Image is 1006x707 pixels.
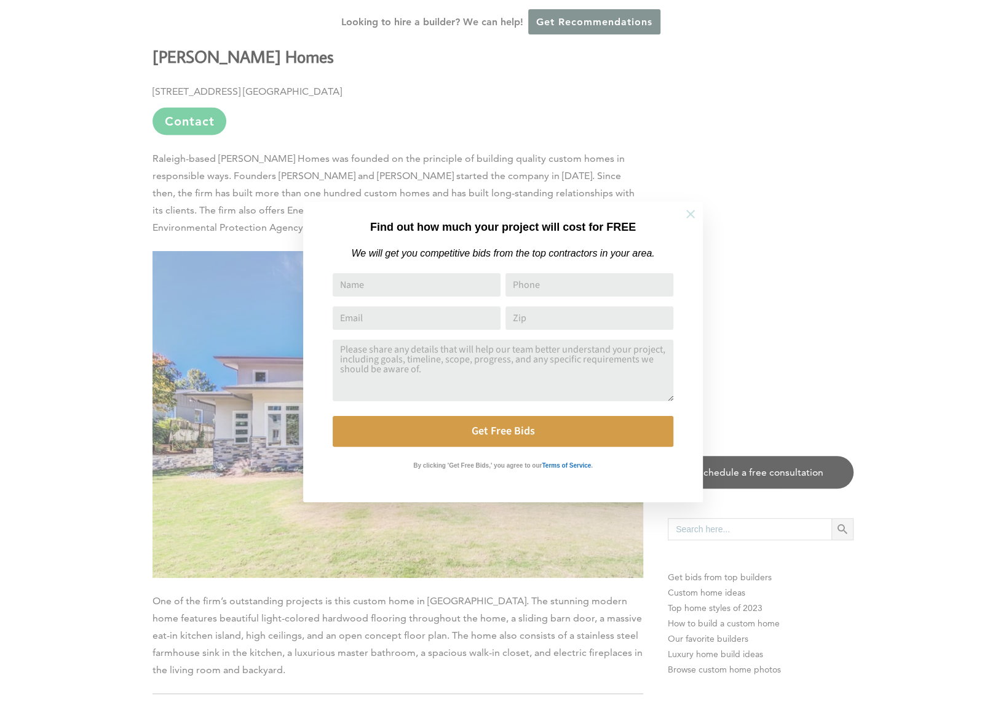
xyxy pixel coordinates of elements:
[333,340,673,401] textarea: Comment or Message
[333,416,673,447] button: Get Free Bids
[413,462,542,469] strong: By clicking 'Get Free Bids,' you agree to our
[542,462,591,469] strong: Terms of Service
[669,193,712,236] button: Close
[505,273,673,297] input: Phone
[505,306,673,330] input: Zip
[351,248,654,258] em: We will get you competitive bids from the top contractors in your area.
[591,462,593,469] strong: .
[333,273,501,297] input: Name
[370,221,636,233] strong: Find out how much your project will cost for FREE
[542,459,591,469] a: Terms of Service
[770,619,991,692] iframe: Drift Widget Chat Controller
[333,306,501,330] input: Email Address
